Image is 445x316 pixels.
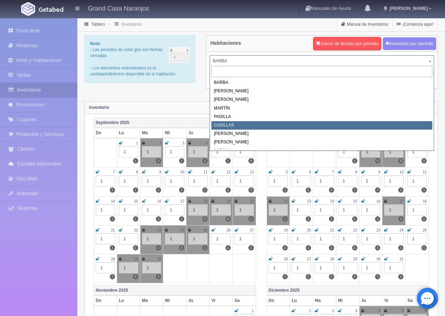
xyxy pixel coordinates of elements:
div: [PERSON_NAME] [211,87,432,95]
div: BARBA [211,79,432,87]
div: MARTÍN [211,104,432,113]
div: CASILLAS [211,121,432,130]
div: [PERSON_NAME] [211,138,432,147]
div: PADILLA [211,113,432,121]
div: [PERSON_NAME] [211,95,432,104]
div: ALCALA [211,147,432,155]
div: [PERSON_NAME] [211,130,432,138]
